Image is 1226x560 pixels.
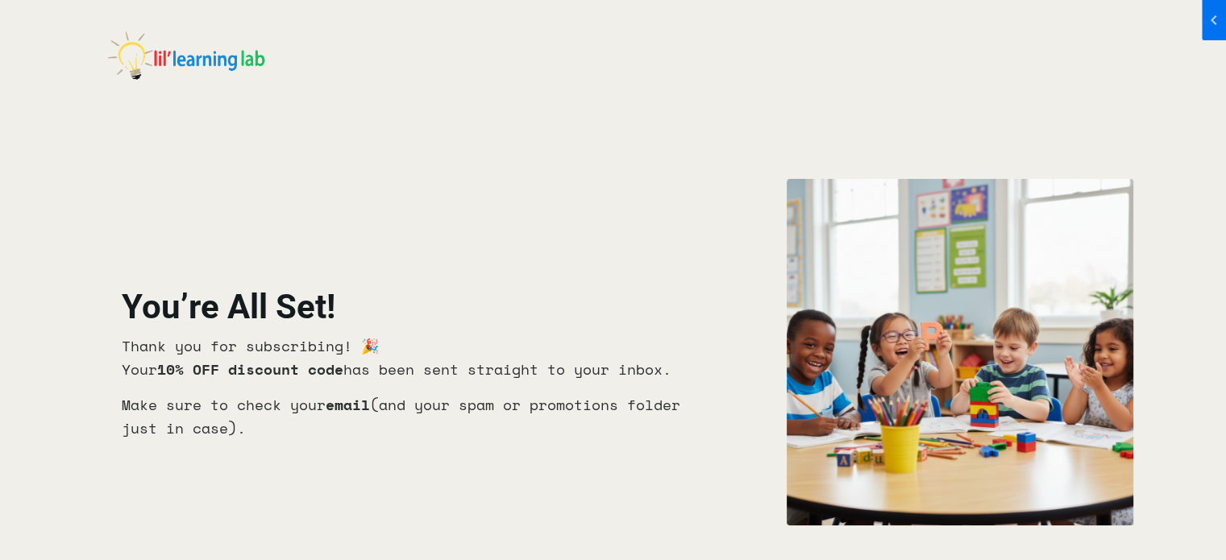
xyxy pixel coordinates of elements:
p: Make sure to check your (and your spam or promotions folder just in case). [122,393,704,440]
img: Header Logo [106,16,267,104]
strong: email [326,394,370,415]
h1: You’re All Set! [122,287,704,327]
p: Thank you for subscribing! 🎉 Your has been sent straight to your inbox. [122,334,704,381]
span: chevron_left [2,10,22,30]
strong: 10% OFF discount code [157,359,343,380]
